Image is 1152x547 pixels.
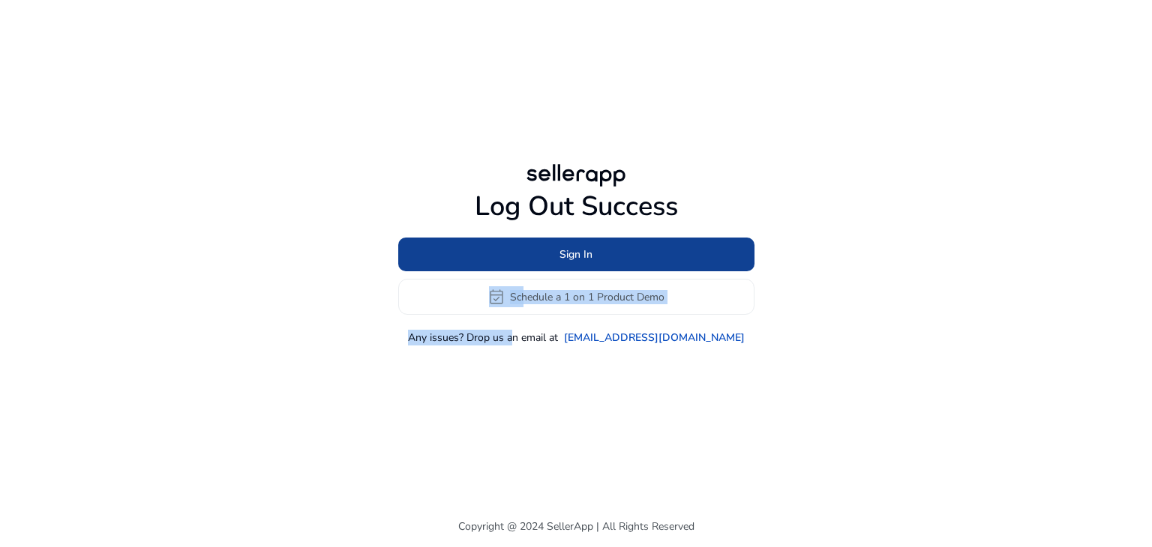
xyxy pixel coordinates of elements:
[398,279,754,315] button: event_availableSchedule a 1 on 1 Product Demo
[408,330,558,345] p: Any issues? Drop us an email at
[398,190,754,223] h1: Log Out Success
[559,247,592,262] span: Sign In
[487,288,505,306] span: event_available
[398,238,754,271] button: Sign In
[564,330,745,345] a: [EMAIL_ADDRESS][DOMAIN_NAME]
